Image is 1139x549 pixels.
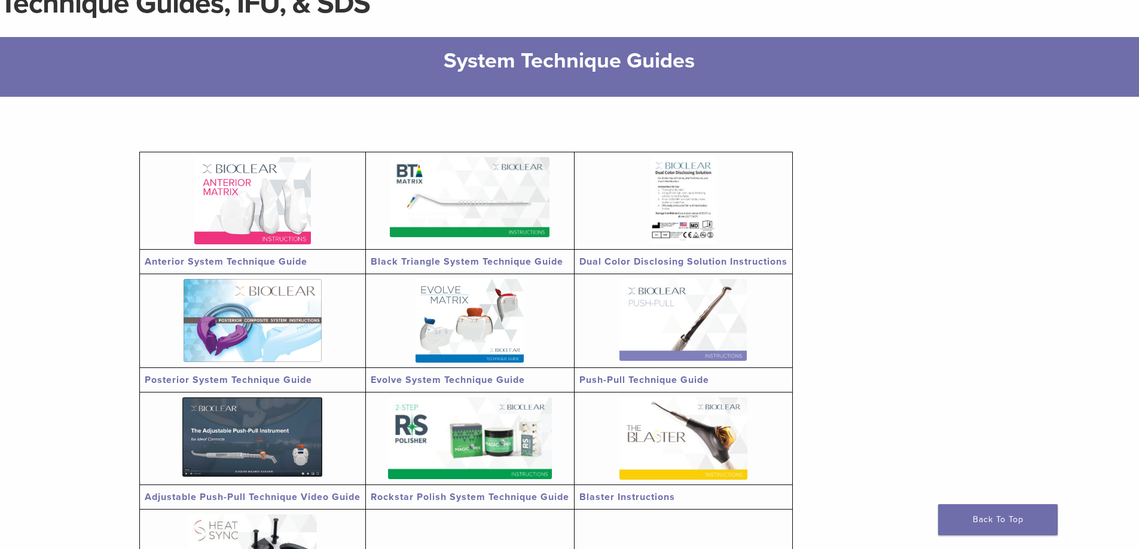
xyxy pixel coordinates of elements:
a: Adjustable Push-Pull Technique Video Guide [145,491,361,503]
a: Blaster Instructions [579,491,675,503]
h2: System Technique Guides [199,47,940,75]
a: Posterior System Technique Guide [145,374,312,386]
a: Evolve System Technique Guide [371,374,525,386]
a: Dual Color Disclosing Solution Instructions [579,256,787,268]
a: Push-Pull Technique Guide [579,374,709,386]
a: Rockstar Polish System Technique Guide [371,491,569,503]
a: Anterior System Technique Guide [145,256,307,268]
a: Black Triangle System Technique Guide [371,256,563,268]
a: Back To Top [938,504,1058,535]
